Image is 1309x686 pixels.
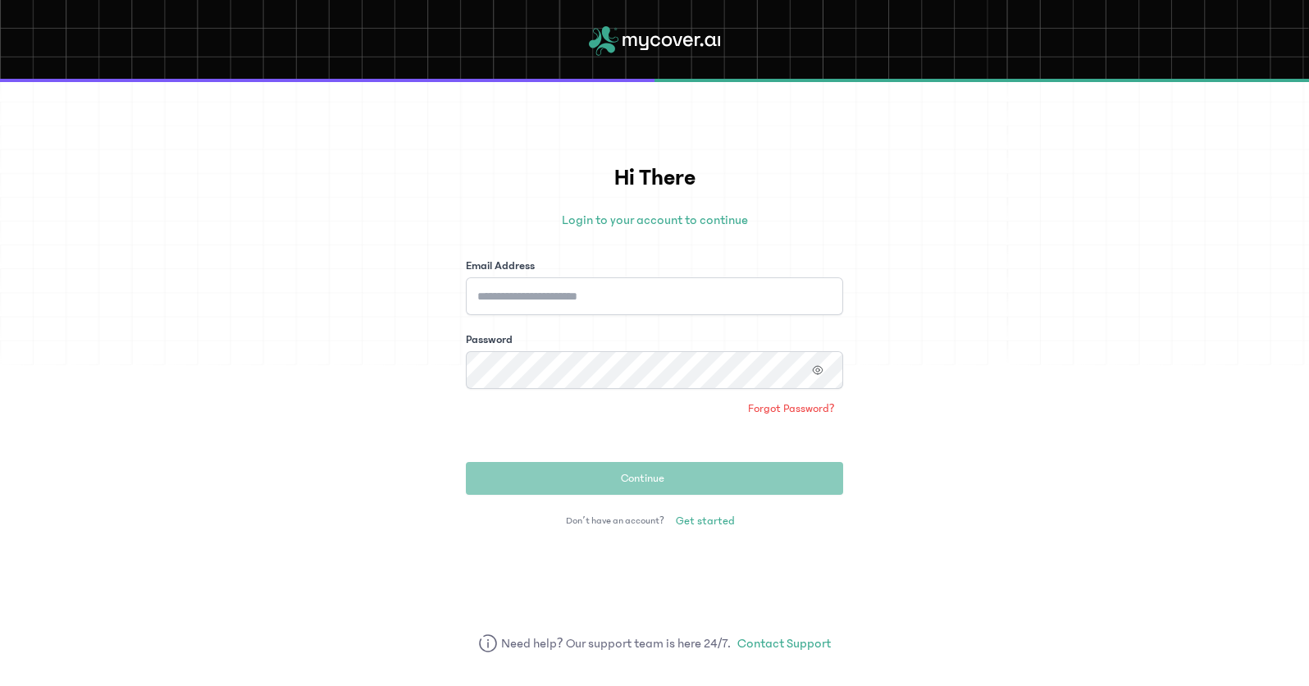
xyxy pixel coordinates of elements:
[737,633,831,653] a: Contact Support
[466,258,535,274] label: Email Address
[466,462,843,495] button: Continue
[676,513,735,529] span: Get started
[466,161,843,195] h1: Hi There
[501,633,732,653] span: Need help? Our support team is here 24/7.
[748,400,835,417] span: Forgot Password?
[740,396,843,422] a: Forgot Password?
[668,508,743,534] a: Get started
[566,514,664,528] span: Don’t have an account?
[466,210,843,230] p: Login to your account to continue
[466,332,513,348] label: Password
[621,470,664,487] span: Continue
